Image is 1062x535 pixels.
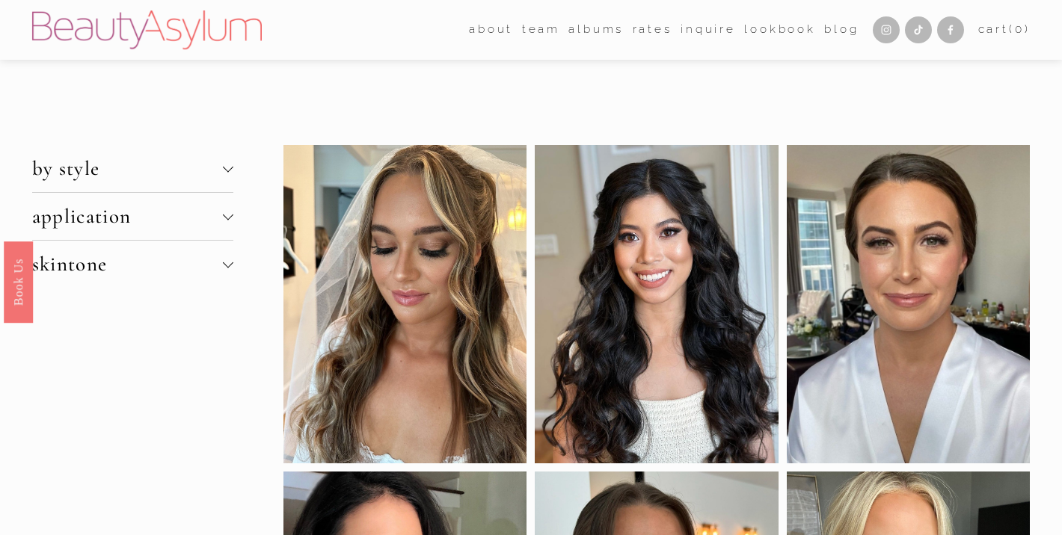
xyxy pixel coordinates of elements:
[469,19,513,42] a: folder dropdown
[522,19,560,42] a: folder dropdown
[633,19,672,42] a: Rates
[32,241,233,288] button: skintone
[32,193,233,240] button: application
[1009,22,1030,36] span: ( )
[1015,22,1025,36] span: 0
[32,252,223,276] span: skintone
[681,19,736,42] a: Inquire
[978,19,1031,40] a: 0 items in cart
[32,156,223,181] span: by style
[873,16,900,43] a: Instagram
[568,19,624,42] a: albums
[522,19,560,40] span: team
[32,145,233,192] button: by style
[937,16,964,43] a: Facebook
[744,19,816,42] a: Lookbook
[4,241,33,323] a: Book Us
[905,16,932,43] a: TikTok
[824,19,859,42] a: Blog
[32,10,262,49] img: Beauty Asylum | Bridal Hair &amp; Makeup Charlotte &amp; Atlanta
[32,204,223,229] span: application
[469,19,513,40] span: about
